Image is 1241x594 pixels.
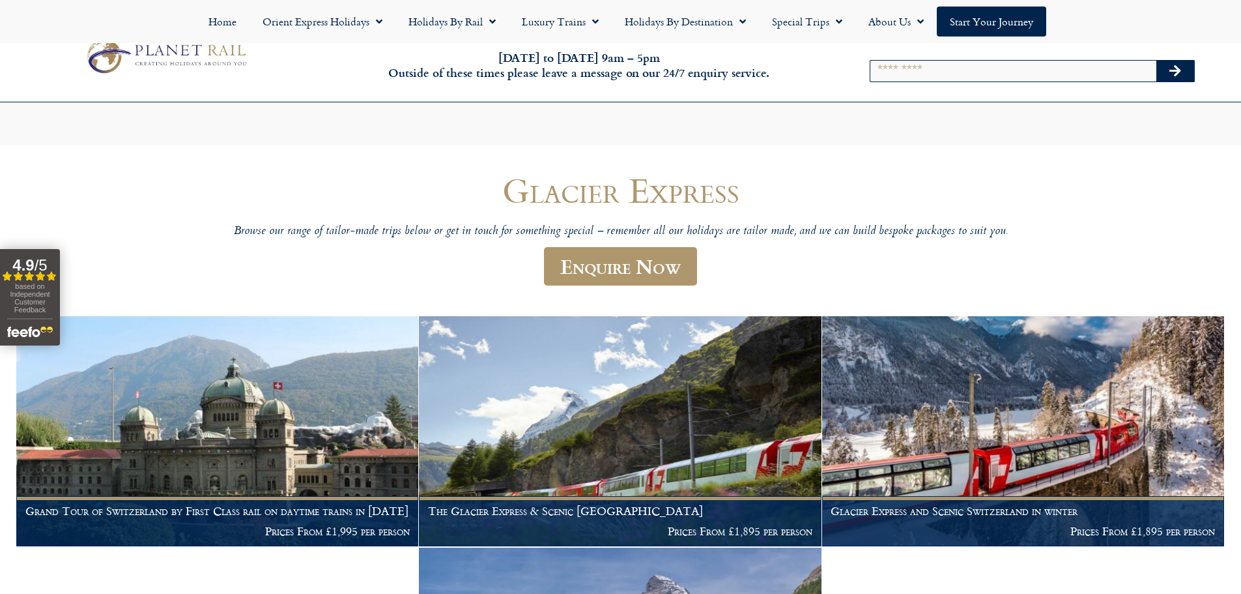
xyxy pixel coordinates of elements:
a: Luxury Trains [509,7,612,37]
a: Holidays by Destination [612,7,759,37]
a: Special Trips [759,7,855,37]
a: Home [195,7,250,37]
a: Glacier Express and Scenic Switzerland in winter Prices From £1,895 per person [822,316,1225,547]
img: Planet Rail Train Holidays Logo [80,35,251,77]
h1: Glacier Express [230,171,1012,209]
nav: Menu [7,7,1234,37]
a: Start your Journey [937,7,1046,37]
a: Enquire Now [544,247,697,286]
a: Orient Express Holidays [250,7,395,37]
h1: Glacier Express and Scenic Switzerland in winter [831,505,1215,518]
p: Prices From £1,895 per person [428,525,812,538]
a: About Us [855,7,937,37]
p: Prices From £1,895 per person [831,525,1215,538]
a: Grand Tour of Switzerland by First Class rail on daytime trains in [DATE] Prices From £1,995 per ... [16,316,419,547]
p: Browse our range of tailor-made trips below or get in touch for something special – remember all ... [230,224,1012,239]
a: Holidays by Rail [395,7,509,37]
p: Prices From £1,995 per person [25,525,410,538]
h1: Grand Tour of Switzerland by First Class rail on daytime trains in [DATE] [25,505,410,518]
button: Search [1156,61,1194,82]
h6: [DATE] to [DATE] 9am – 5pm Outside of these times please leave a message on our 24/7 enquiry serv... [334,50,824,81]
h1: The Glacier Express & Scenic [GEOGRAPHIC_DATA] [428,505,812,518]
a: The Glacier Express & Scenic [GEOGRAPHIC_DATA] Prices From £1,895 per person [419,316,821,547]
